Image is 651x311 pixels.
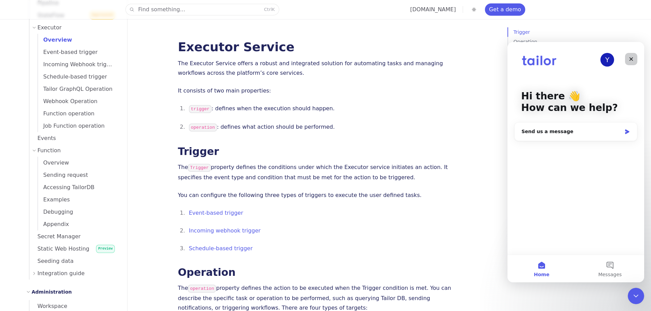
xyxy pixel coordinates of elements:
span: Accessing TailorDB [38,184,95,190]
kbd: Ctrl [264,7,272,12]
span: Event-based trigger [38,49,98,55]
a: Operation [514,37,630,46]
code: operation [189,124,217,131]
a: Event-based trigger [38,46,119,58]
p: The property defines the conditions under which the Executor service initiates an action. It spec... [178,162,451,182]
a: Overview [38,157,119,169]
a: Executor Service [178,40,295,54]
button: Find something...CtrlK [126,4,279,15]
p: It consists of two main properties: [178,86,451,96]
a: Incoming Webhook trigger [38,58,119,71]
span: Sending request [38,172,88,178]
a: Overview [38,34,119,46]
a: Function operation [38,108,119,120]
span: Debugging [38,209,73,215]
code: operation [188,285,216,293]
span: Overview [38,37,72,43]
span: Tailor GraphQL Operation [38,86,113,92]
a: Operation [178,266,236,278]
span: Job Function operation [38,123,105,129]
span: Incoming Webhook trigger [38,61,116,68]
code: trigger [189,105,212,113]
a: Static Web HostingPreview [29,243,119,255]
a: Secret Manager [29,230,119,243]
a: Accessing TailorDB [38,181,119,194]
a: Trigger [514,27,630,37]
a: Events [29,132,119,144]
iframe: Intercom live chat [507,42,644,282]
a: Sending request [38,169,119,181]
p: You can configure the following three types of triggers to execute the user defined tasks. [178,190,451,200]
p: : defines what action should be performed. [189,122,451,132]
span: Webhook Operation [38,98,98,104]
a: [DOMAIN_NAME] [410,6,456,13]
a: Webhook Operation [38,95,119,108]
a: Schedule-based trigger [38,71,119,83]
a: Incoming webhook trigger [189,227,261,234]
a: Debugging [38,206,119,218]
iframe: Intercom live chat [628,288,644,304]
a: Job Function operation [38,120,119,132]
p: : defines when the execution should happen. [189,104,451,114]
span: Examples [38,196,70,203]
span: Function [38,146,61,155]
span: Workspace [29,303,67,309]
span: Integration guide [38,269,85,278]
span: Overview [38,159,69,166]
kbd: K [272,7,275,12]
a: Event-based trigger [189,210,243,216]
a: Trigger [178,145,219,157]
span: Static Web Hosting [29,245,90,252]
span: Seeding data [29,258,74,264]
h2: Administration [32,288,72,296]
span: Schedule-based trigger [38,73,107,80]
a: Tailor GraphQL Operation [38,83,119,95]
a: Examples [38,194,119,206]
span: Events [29,135,56,141]
span: Secret Manager [29,233,81,240]
span: Function operation [38,110,95,117]
a: Schedule-based trigger [189,245,253,252]
span: Preview [96,245,114,253]
span: Executor [38,23,62,32]
code: Trigger [188,164,211,172]
button: Toggle dark mode [470,5,478,14]
a: Seeding data [29,255,119,267]
a: Get a demo [485,3,525,16]
span: Appendix [38,221,69,227]
p: The Executor Service offers a robust and integrated solution for automating tasks and managing wo... [178,59,451,78]
a: Appendix [38,218,119,230]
